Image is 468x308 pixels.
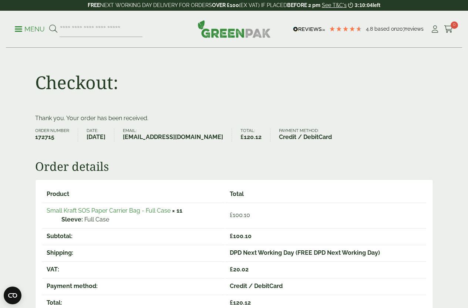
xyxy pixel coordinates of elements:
[42,186,225,202] th: Product
[87,133,105,142] strong: [DATE]
[123,133,223,142] strong: [EMAIL_ADDRESS][DOMAIN_NAME]
[444,26,453,33] i: Cart
[322,2,347,8] a: See T&C's
[230,211,250,219] bdi: 100.10
[355,2,373,8] span: 3:10:04
[444,24,453,35] a: 0
[397,26,405,32] span: 207
[15,25,45,34] p: Menu
[279,133,332,142] strong: Credit / DebitCard
[329,26,362,32] div: 4.79 Stars
[366,26,374,32] span: 4.8
[230,233,233,240] span: £
[405,26,424,32] span: reviews
[230,299,251,306] span: 120.12
[230,266,249,273] span: 20.02
[47,207,171,214] a: Small Kraft SOS Paper Carrier Bag - Full Case
[172,207,182,214] strong: × 11
[35,129,78,142] li: Order number:
[240,133,244,141] span: £
[42,261,225,277] th: VAT:
[35,133,70,142] strong: 172715
[15,25,45,32] a: Menu
[374,26,397,32] span: Based on
[240,129,270,142] li: Total:
[88,2,100,8] strong: FREE
[61,215,83,224] strong: Sleeve:
[230,211,233,219] span: £
[35,114,433,123] p: Thank you. Your order has been received.
[287,2,320,8] strong: BEFORE 2 pm
[198,20,271,38] img: GreenPak Supplies
[35,72,118,93] h1: Checkout:
[42,228,225,244] th: Subtotal:
[35,159,433,173] h2: Order details
[225,245,426,261] td: DPD Next Working Day (FREE DPD Next Working Day)
[42,278,225,294] th: Payment method:
[373,2,380,8] span: left
[87,129,114,142] li: Date:
[240,133,262,141] bdi: 120.12
[225,278,426,294] td: Credit / DebitCard
[225,186,426,202] th: Total
[123,129,232,142] li: Email:
[42,245,225,261] th: Shipping:
[293,27,325,32] img: REVIEWS.io
[430,26,440,33] i: My Account
[230,266,233,273] span: £
[61,215,220,224] p: Full Case
[451,21,458,29] span: 0
[230,299,233,306] span: £
[279,129,340,142] li: Payment method:
[212,2,239,8] strong: OVER £100
[4,287,21,304] button: Open CMP widget
[230,233,252,240] span: 100.10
